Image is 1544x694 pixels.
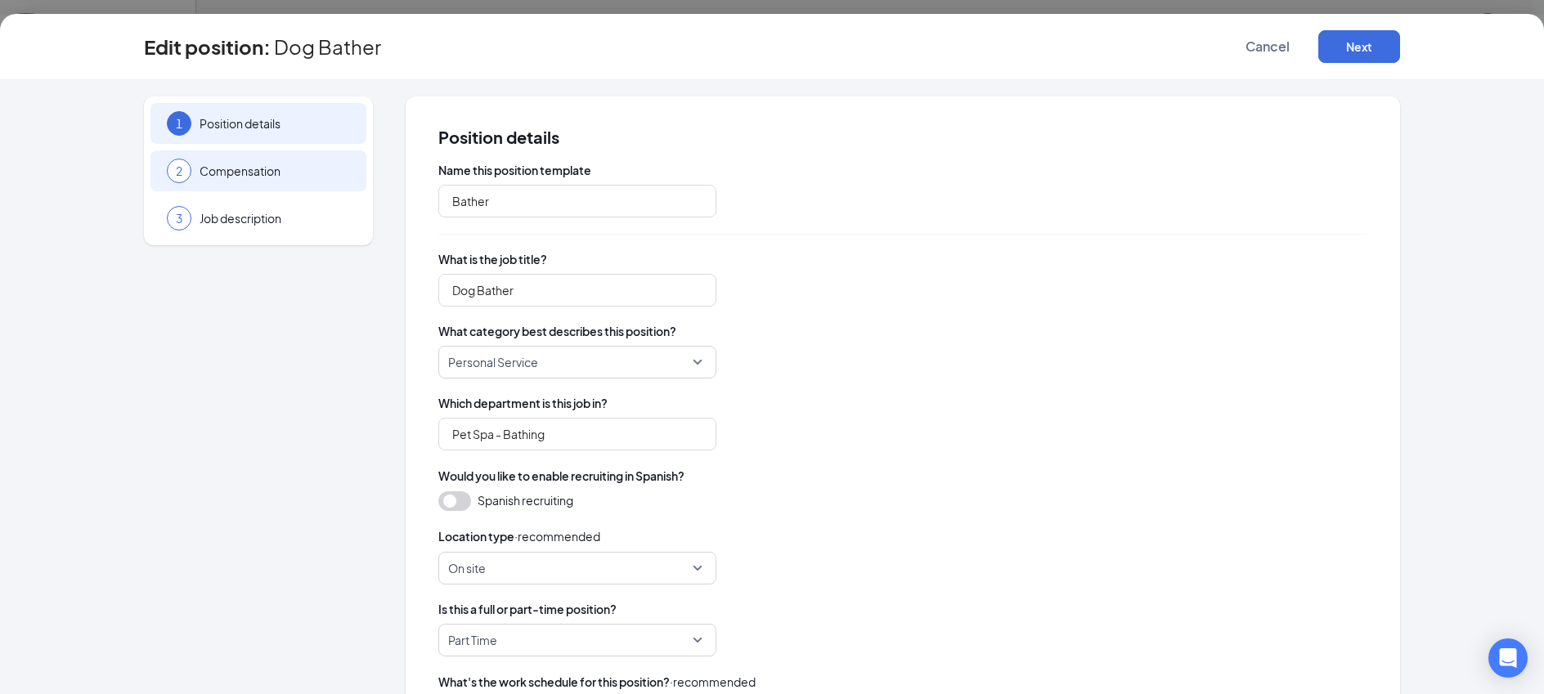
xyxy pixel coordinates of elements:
input: Cashier-Region 1, Cashier- Region 2 [438,185,716,217]
span: 3 [176,210,182,226]
span: Personal Service [448,347,538,378]
span: Cancel [1246,38,1290,55]
span: Position details [438,129,1367,146]
h3: Edit position : [144,33,271,60]
span: Part Time [448,625,497,656]
span: Name this position template [438,162,1367,178]
span: Dog Bather [274,38,381,55]
span: 1 [176,115,182,132]
span: Location type [438,527,514,545]
div: Open Intercom Messenger [1488,638,1528,678]
span: · recommended [670,673,756,691]
span: Job description [200,210,350,226]
span: What is the job title? [438,251,1367,267]
span: · recommended [514,527,600,545]
span: Which department is this job in? [438,395,1367,411]
span: Compensation [200,163,350,179]
span: What's the work schedule for this position? [438,673,670,691]
button: Cancel [1227,30,1308,63]
span: Spanish recruiting [478,491,573,509]
span: Would you like to enable recruiting in Spanish? [438,467,684,485]
span: What category best describes this position? [438,323,1367,339]
span: Is this a full or part-time position? [438,601,1367,617]
span: 2 [176,163,182,179]
button: Next [1318,30,1400,63]
span: On site [448,553,486,584]
span: Position details [200,115,350,132]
